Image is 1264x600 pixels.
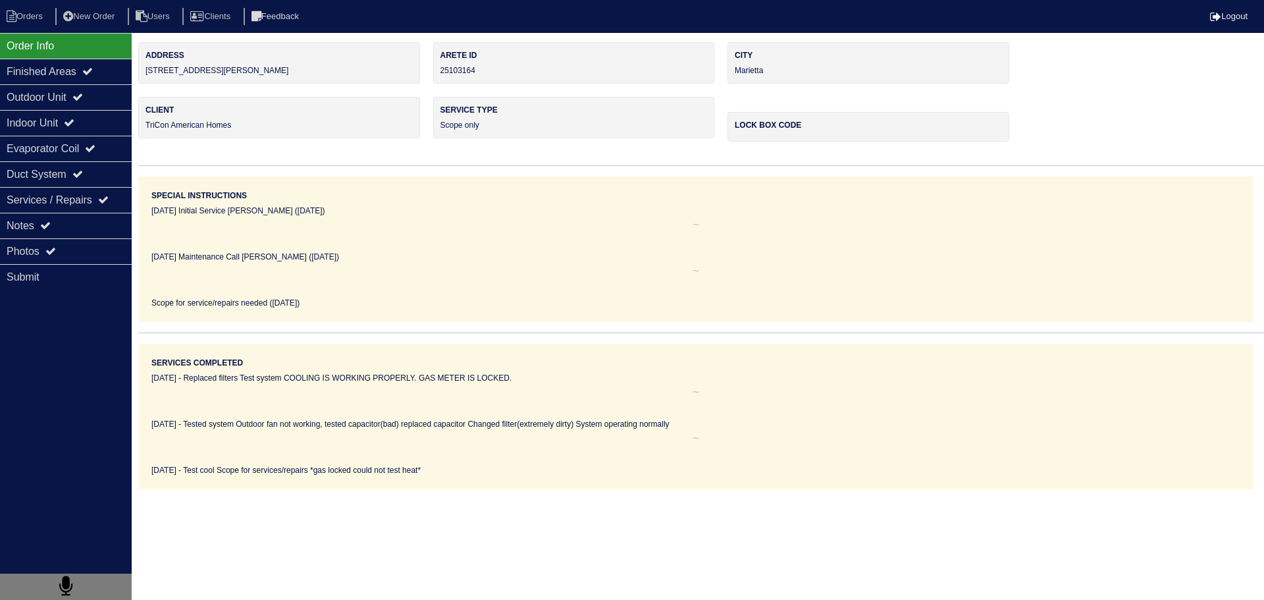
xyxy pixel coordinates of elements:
a: Users [128,11,180,21]
label: Service Type [440,104,708,116]
div: Scope only [433,97,715,138]
div: [DATE] Initial Service [PERSON_NAME] ([DATE]) [151,205,1240,217]
li: Users [128,8,180,26]
label: Arete ID [440,49,708,61]
label: Lock box code [735,119,1002,131]
div: [DATE] - Replaced filters Test system COOLING IS WORKING PROPERLY. GAS METER IS LOCKED. [151,372,1240,384]
a: Clients [182,11,241,21]
a: Logout [1210,11,1248,21]
div: Scope for service/repairs needed ([DATE]) [151,297,1240,309]
li: New Order [55,8,125,26]
div: [DATE] - Test cool Scope for services/repairs *gas locked could not test heat* [151,464,1240,476]
div: Marietta [727,42,1009,84]
li: Clients [182,8,241,26]
div: TriCon American Homes [138,97,420,138]
div: [DATE] Maintenance Call [PERSON_NAME] ([DATE]) [151,251,1240,263]
label: City [735,49,1002,61]
a: New Order [55,11,125,21]
div: [DATE] - Tested system Outdoor fan not working, tested capacitor(bad) replaced capacitor Changed ... [151,418,1240,430]
label: Special Instructions [151,190,247,202]
label: Client [145,104,413,116]
li: Feedback [244,8,309,26]
div: [STREET_ADDRESS][PERSON_NAME] [138,42,420,84]
label: Services Completed [151,357,243,369]
div: 25103164 [433,42,715,84]
label: Address [145,49,413,61]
